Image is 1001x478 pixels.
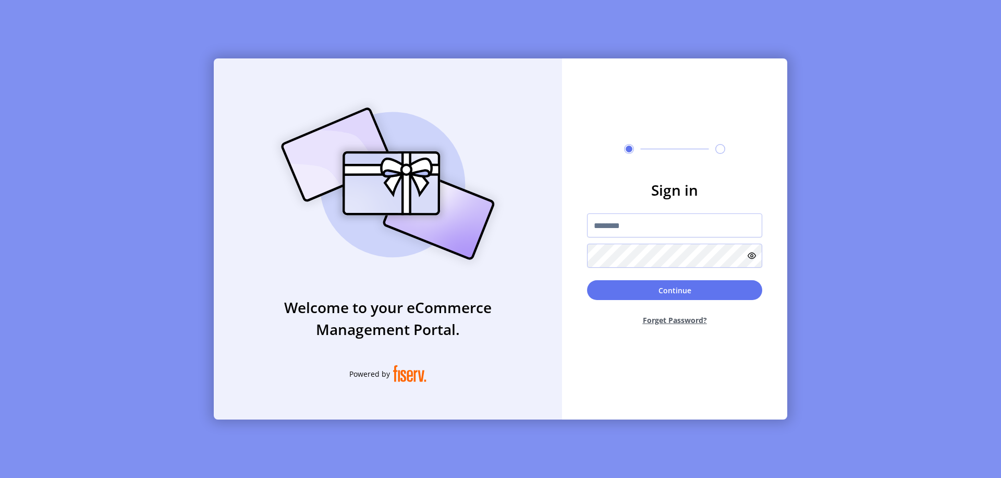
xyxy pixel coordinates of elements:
[587,179,762,201] h3: Sign in
[214,296,562,340] h3: Welcome to your eCommerce Management Portal.
[587,306,762,334] button: Forget Password?
[265,96,510,271] img: card_Illustration.svg
[587,280,762,300] button: Continue
[349,368,390,379] span: Powered by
